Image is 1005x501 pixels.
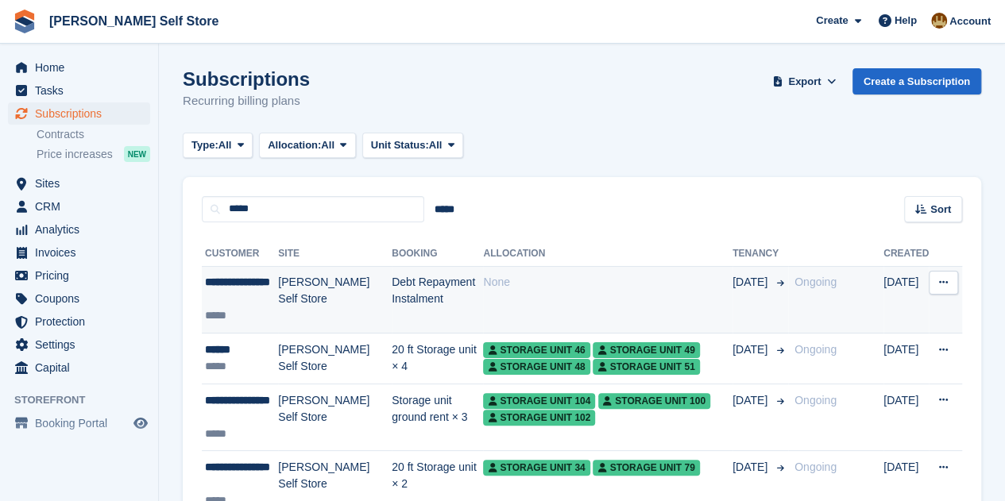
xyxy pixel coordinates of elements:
[883,266,929,333] td: [DATE]
[8,218,150,241] a: menu
[732,392,771,409] span: [DATE]
[35,79,130,102] span: Tasks
[35,412,130,434] span: Booking Portal
[8,412,150,434] a: menu
[8,264,150,287] a: menu
[37,145,150,163] a: Price increases NEW
[183,68,310,90] h1: Subscriptions
[895,13,917,29] span: Help
[8,287,150,310] a: menu
[8,195,150,218] a: menu
[794,343,837,356] span: Ongoing
[883,241,929,267] th: Created
[392,333,483,384] td: 20 ft Storage unit × 4
[278,383,392,451] td: [PERSON_NAME] Self Store
[930,202,951,218] span: Sort
[35,56,130,79] span: Home
[483,460,589,476] span: Storage unit 34
[483,393,595,409] span: Storage unit 104
[268,137,321,153] span: Allocation:
[8,333,150,356] a: menu
[949,13,991,29] span: Account
[8,356,150,379] a: menu
[35,241,130,264] span: Invoices
[35,356,130,379] span: Capital
[883,333,929,384] td: [DATE]
[35,102,130,125] span: Subscriptions
[732,341,771,358] span: [DATE]
[13,10,37,33] img: stora-icon-8386f47178a22dfd0bd8f6a31ec36ba5ce8667c1dd55bd0f319d3a0aa187defe.svg
[8,241,150,264] a: menu
[35,287,130,310] span: Coupons
[852,68,981,94] a: Create a Subscription
[483,410,595,426] span: Storage unit 102
[191,137,218,153] span: Type:
[8,310,150,333] a: menu
[429,137,443,153] span: All
[259,133,356,159] button: Allocation: All
[14,392,158,408] span: Storefront
[35,264,130,287] span: Pricing
[883,383,929,451] td: [DATE]
[931,13,947,29] img: Tom Kingston
[278,241,392,267] th: Site
[788,74,821,90] span: Export
[593,342,699,358] span: Storage unit 49
[183,92,310,110] p: Recurring billing plans
[593,460,699,476] span: Storage unit 79
[483,241,732,267] th: Allocation
[131,414,150,433] a: Preview store
[593,359,699,375] span: Storage unit 51
[321,137,334,153] span: All
[35,333,130,356] span: Settings
[392,266,483,333] td: Debt Repayment Instalment
[816,13,848,29] span: Create
[483,359,589,375] span: Storage unit 48
[35,310,130,333] span: Protection
[8,56,150,79] a: menu
[124,146,150,162] div: NEW
[598,393,710,409] span: Storage unit 100
[8,172,150,195] a: menu
[202,241,278,267] th: Customer
[483,342,589,358] span: Storage unit 46
[392,241,483,267] th: Booking
[35,195,130,218] span: CRM
[371,137,429,153] span: Unit Status:
[35,218,130,241] span: Analytics
[794,276,837,288] span: Ongoing
[278,333,392,384] td: [PERSON_NAME] Self Store
[37,127,150,142] a: Contracts
[392,383,483,451] td: Storage unit ground rent × 3
[770,68,840,94] button: Export
[732,241,788,267] th: Tenancy
[37,147,113,162] span: Price increases
[362,133,463,159] button: Unit Status: All
[183,133,253,159] button: Type: All
[794,461,837,473] span: Ongoing
[278,266,392,333] td: [PERSON_NAME] Self Store
[732,274,771,291] span: [DATE]
[35,172,130,195] span: Sites
[794,394,837,407] span: Ongoing
[8,79,150,102] a: menu
[483,274,732,291] div: None
[732,459,771,476] span: [DATE]
[43,8,225,34] a: [PERSON_NAME] Self Store
[218,137,232,153] span: All
[8,102,150,125] a: menu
